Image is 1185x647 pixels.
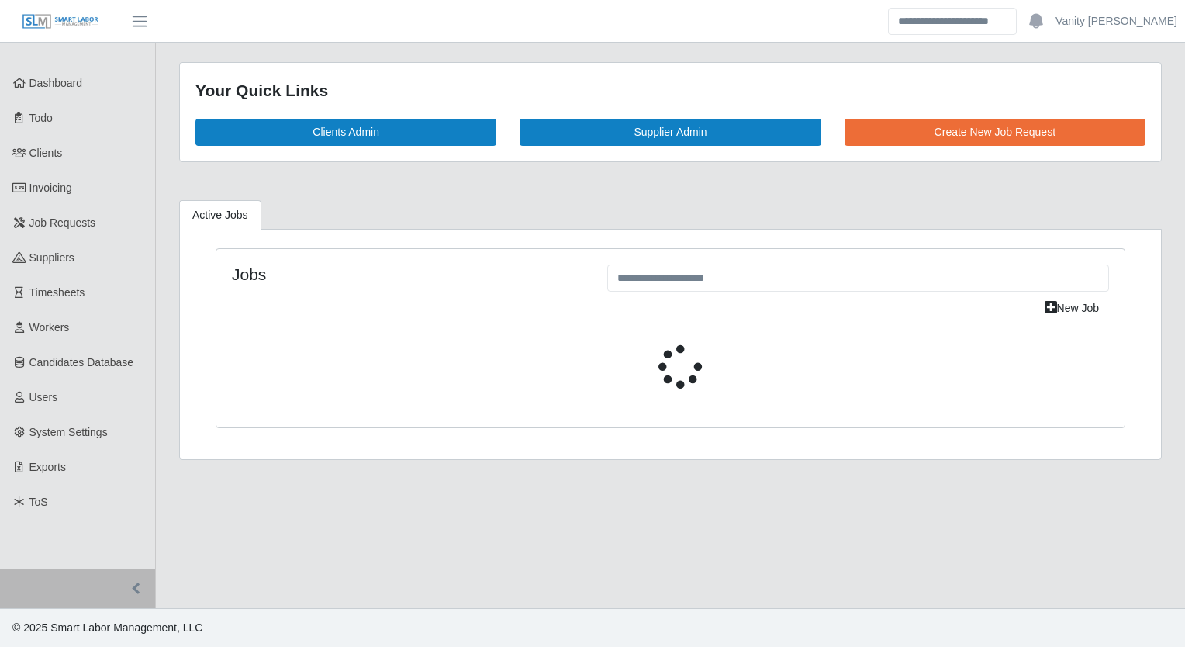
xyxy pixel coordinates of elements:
[29,496,48,508] span: ToS
[195,119,496,146] a: Clients Admin
[845,119,1145,146] a: Create New Job Request
[1035,295,1109,322] a: New Job
[179,200,261,230] a: Active Jobs
[29,391,58,403] span: Users
[520,119,821,146] a: Supplier Admin
[888,8,1017,35] input: Search
[29,426,108,438] span: System Settings
[29,182,72,194] span: Invoicing
[195,78,1145,103] div: Your Quick Links
[29,321,70,334] span: Workers
[22,13,99,30] img: SLM Logo
[29,77,83,89] span: Dashboard
[29,356,134,368] span: Candidates Database
[232,265,584,284] h4: Jobs
[29,147,63,159] span: Clients
[29,112,53,124] span: Todo
[29,216,96,229] span: Job Requests
[29,286,85,299] span: Timesheets
[29,461,66,473] span: Exports
[1055,13,1177,29] a: Vanity [PERSON_NAME]
[29,251,74,264] span: Suppliers
[12,621,202,634] span: © 2025 Smart Labor Management, LLC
